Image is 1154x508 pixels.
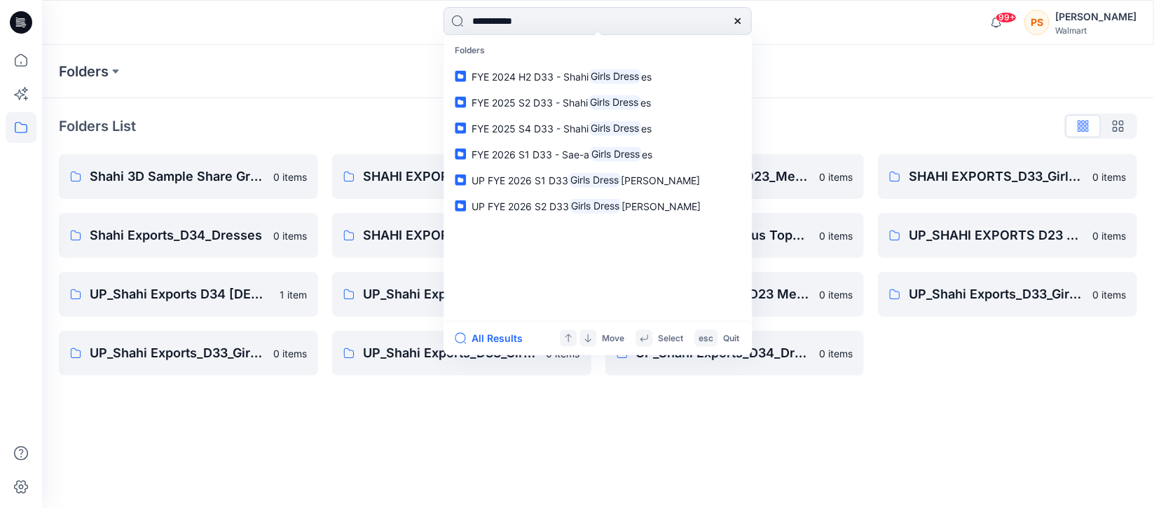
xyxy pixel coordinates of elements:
p: 0 items [273,170,307,184]
p: 0 items [1092,287,1126,302]
mark: Girls Dress [589,120,641,136]
p: Move [602,331,624,345]
p: Folders [446,38,749,64]
p: 0 items [819,170,853,184]
a: Shahi Exports_D34_Dresses0 items [59,213,318,258]
a: UP_Shahi Exports D34 [DEMOGRAPHIC_DATA] Tops1 item [59,272,318,317]
span: FYE 2025 S4 D33 - Shahi [472,122,589,134]
a: UP_SHAHI EXPORTS D23 Men's Tops0 items [878,213,1137,258]
a: Folders [59,62,109,81]
span: FYE 2025 S2 D33 - Shahi [472,96,588,108]
p: Shahi 3D Sample Share Group [90,167,265,186]
p: SHAHI EXPORTS _D34_[DEMOGRAPHIC_DATA] Top [363,167,538,186]
a: UP_Shahi Exports_D33_Girls Dresses0 items [59,331,318,376]
p: UP_Shahi Exports D34 NOBO YA Adult Tops & Dress [363,284,538,304]
a: UP_Shahi Exports_D33_Girls Tops0 items [332,331,591,376]
a: SHAHI EXPORTS _D34_[DEMOGRAPHIC_DATA] Top0 items [332,154,591,199]
p: 0 items [1092,170,1126,184]
p: 0 items [819,346,853,361]
a: FYE 2025 S2 D33 - ShahiGirls Dresses [446,89,749,115]
a: Shahi 3D Sample Share Group0 items [59,154,318,199]
span: FYE 2024 H2 D33 - Shahi [472,70,589,82]
p: SHAHI EXPORTS_D35_Plus_[DEMOGRAPHIC_DATA] Top [363,226,538,245]
p: UP_SHAHI EXPORTS D23 Men's Tops [909,226,1084,245]
p: SHAHI EXPORTS_D33_Girls Tops [909,167,1084,186]
p: UP_Shahi Exports D34 [DEMOGRAPHIC_DATA] Tops [90,284,271,304]
p: 0 items [273,346,307,361]
mark: Girls Dress [588,94,640,110]
p: esc [699,331,713,345]
div: Walmart [1055,25,1136,36]
span: 99+ [996,12,1017,23]
mark: Girls Dress [589,146,642,162]
div: PS [1024,10,1050,35]
p: Quit [723,331,739,345]
span: es [641,122,652,134]
mark: Girls Dress [569,198,621,214]
span: es [642,148,652,160]
a: UP_Shahi Exports D34 NOBO YA Adult Tops & Dress0 items [332,272,591,317]
a: UP_Shahi Exports_D33_Girls Bottoms0 items [878,272,1137,317]
a: SHAHI EXPORTS_D35_Plus_[DEMOGRAPHIC_DATA] Top0 items [332,213,591,258]
a: FYE 2025 S4 D33 - ShahiGirls Dresses [446,115,749,141]
p: UP_Shahi Exports_D33_Girls Tops [363,343,538,363]
span: UP FYE 2026 S2 D33 [472,200,569,212]
p: UP_Shahi Exports_D33_Girls Bottoms [909,284,1084,304]
span: es [641,70,652,82]
p: Folders List [59,116,136,137]
mark: Girls Dress [589,68,641,84]
a: SHAHI EXPORTS_D33_Girls Tops0 items [878,154,1137,199]
p: 1 item [280,287,307,302]
p: UP_Shahi Exports_D33_Girls Dresses [90,343,265,363]
a: UP FYE 2026 S2 D33Girls Dress[PERSON_NAME] [446,193,749,219]
p: 0 items [273,228,307,243]
p: 0 items [819,228,853,243]
span: [PERSON_NAME] [621,174,700,186]
a: FYE 2026 S1 D33 - Sae-aGirls Dresses [446,141,749,167]
p: Shahi Exports_D34_Dresses [90,226,265,245]
span: FYE 2026 S1 D33 - Sae-a [472,148,589,160]
span: es [640,96,651,108]
div: [PERSON_NAME] [1055,8,1136,25]
a: UP FYE 2026 S1 D33Girls Dress[PERSON_NAME] [446,167,749,193]
p: Select [658,331,683,345]
p: 0 items [1092,228,1126,243]
p: 0 items [819,287,853,302]
span: UP FYE 2026 S1 D33 [472,174,568,186]
mark: Girls Dress [568,172,621,188]
a: FYE 2024 H2 D33 - ShahiGirls Dresses [446,63,749,89]
button: All Results [455,330,532,347]
span: [PERSON_NAME] [621,200,701,212]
